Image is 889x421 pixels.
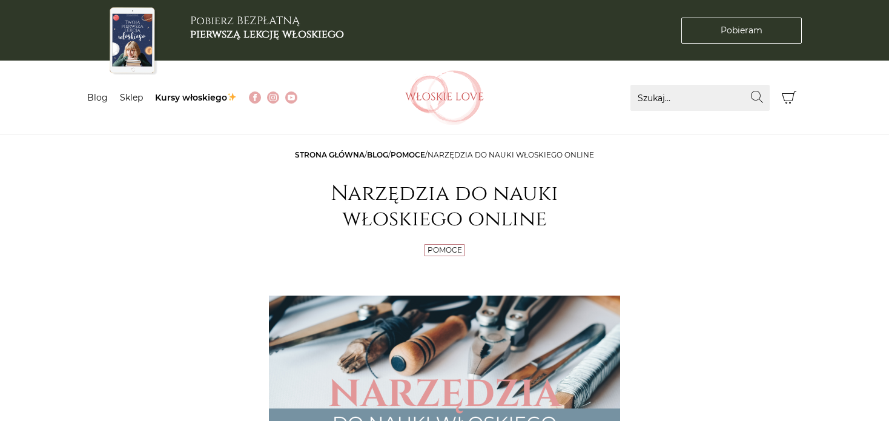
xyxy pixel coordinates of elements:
a: Pomoce [391,150,425,159]
img: Włoskielove [405,70,484,125]
h3: Pobierz BEZPŁATNĄ [190,15,344,41]
img: ✨ [228,93,236,101]
button: Koszyk [776,85,802,111]
a: Blog [367,150,388,159]
a: Blog [87,92,108,103]
a: Kursy włoskiego [155,92,237,103]
span: Pobieram [721,24,762,37]
input: Szukaj... [630,85,770,111]
a: Sklep [120,92,143,103]
span: / / / [295,150,594,159]
b: pierwszą lekcję włoskiego [190,27,344,42]
h1: Narzędzia do nauki włoskiego online [269,181,620,232]
a: Pomoce [428,245,462,254]
span: Narzędzia do nauki włoskiego online [428,150,594,159]
a: Strona główna [295,150,365,159]
a: Pobieram [681,18,802,44]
